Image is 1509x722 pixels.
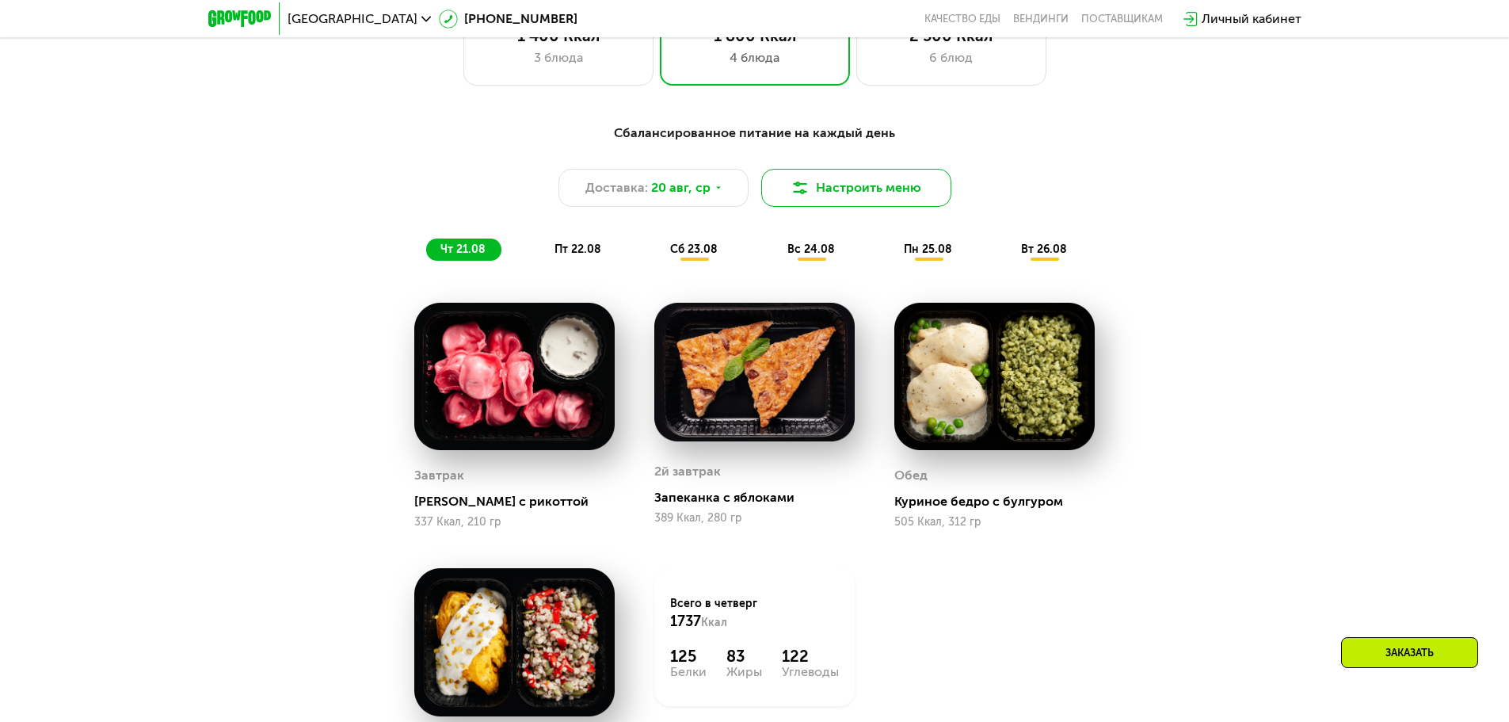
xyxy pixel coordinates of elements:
div: 125 [670,647,707,666]
span: Доставка: [585,178,648,197]
div: [PERSON_NAME] с рикоттой [414,494,627,510]
div: 505 Ккал, 312 гр [894,516,1095,529]
div: Жиры [726,666,762,678]
div: 122 [782,647,839,666]
div: 3 блюда [480,48,637,67]
div: Завтрак [414,464,464,487]
span: [GEOGRAPHIC_DATA] [288,13,417,25]
a: Качество еды [924,13,1000,25]
div: Углеводы [782,666,839,678]
div: Куриное бедро с булгуром [894,494,1107,510]
span: 1737 [670,613,701,630]
span: сб 23.08 [670,243,718,256]
div: Заказать [1341,637,1478,668]
div: Обед [894,464,928,487]
div: 6 блюд [873,48,1030,67]
div: Сбалансированное питание на каждый день [286,124,1224,143]
div: 4 блюда [676,48,833,67]
div: поставщикам [1081,13,1163,25]
span: Ккал [701,616,727,629]
div: 2й завтрак [654,460,721,483]
div: 389 Ккал, 280 гр [654,512,855,525]
span: вт 26.08 [1021,243,1067,256]
span: чт 21.08 [440,243,486,256]
div: Запеканка с яблоками [654,490,867,506]
a: [PHONE_NUMBER] [439,10,577,29]
span: пн 25.08 [904,243,952,256]
span: пт 22.08 [554,243,601,256]
div: Всего в четверг [670,596,839,631]
span: 20 авг, ср [651,178,711,197]
div: 83 [726,647,762,666]
a: Вендинги [1013,13,1069,25]
div: 337 Ккал, 210 гр [414,516,615,529]
button: Настроить меню [761,169,951,207]
div: Белки [670,666,707,678]
div: Личный кабинет [1202,10,1301,29]
span: вс 24.08 [787,243,835,256]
